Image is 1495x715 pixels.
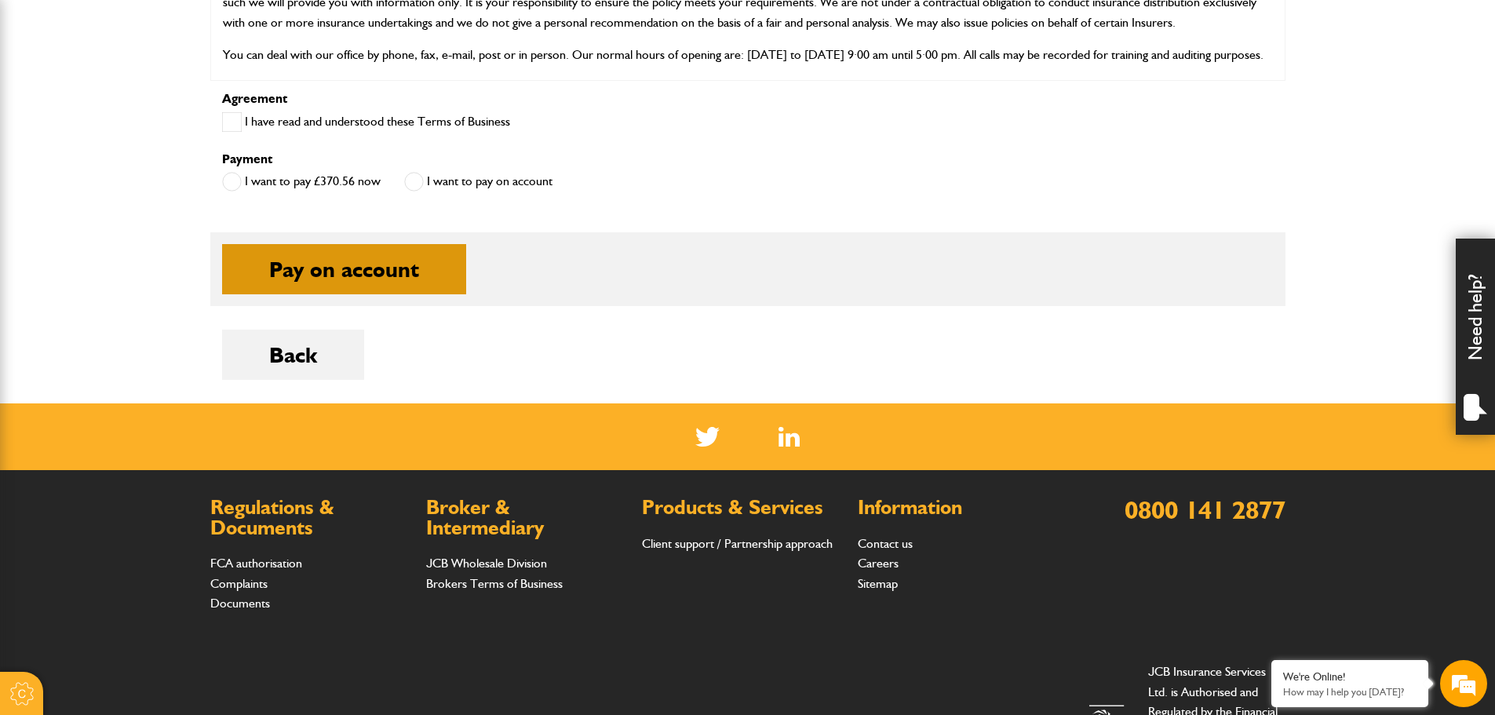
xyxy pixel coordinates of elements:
[1283,686,1417,698] p: How may I help you today?
[426,556,547,571] a: JCB Wholesale Division
[1125,494,1285,525] a: 0800 141 2877
[778,427,800,447] img: Linked In
[222,172,381,192] label: I want to pay £370.56 now
[210,576,268,591] a: Complaints
[222,244,466,294] button: Pay on account
[858,498,1058,518] h2: Information
[778,427,800,447] a: LinkedIn
[1456,239,1495,435] div: Need help?
[222,112,510,132] label: I have read and understood these Terms of Business
[210,498,410,538] h2: Regulations & Documents
[210,556,302,571] a: FCA authorisation
[858,536,913,551] a: Contact us
[426,576,563,591] a: Brokers Terms of Business
[426,498,626,538] h2: Broker & Intermediary
[1283,670,1417,684] div: We're Online!
[222,330,364,380] button: Back
[858,556,899,571] a: Careers
[210,596,270,611] a: Documents
[222,153,272,166] label: Payment
[642,536,833,551] a: Client support / Partnership approach
[642,498,842,518] h2: Products & Services
[404,172,552,192] label: I want to pay on account
[223,45,1273,65] p: You can deal with our office by phone, fax, e-mail, post or in person. Our normal hours of openin...
[858,576,898,591] a: Sitemap
[223,78,1273,131] h2: CUSTOMER PROTECTION INFORMATION
[222,93,1274,105] p: Agreement
[695,427,720,447] img: Twitter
